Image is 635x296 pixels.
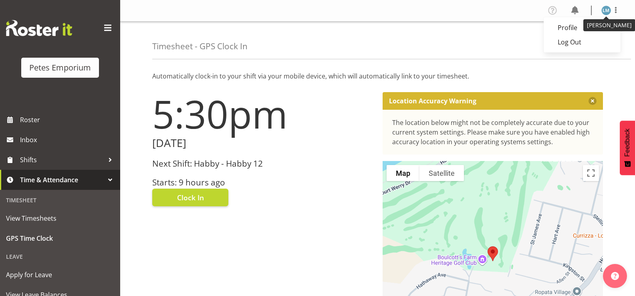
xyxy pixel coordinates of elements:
[20,134,116,146] span: Inbox
[2,265,118,285] a: Apply for Leave
[601,6,611,15] img: lianne-morete5410.jpg
[392,118,594,147] div: The location below might not be completely accurate due to your current system settings. Please m...
[611,272,619,280] img: help-xxl-2.png
[387,165,419,181] button: Show street map
[152,159,373,168] h3: Next Shift: Habby - Habby 12
[152,189,228,206] button: Clock In
[6,20,72,36] img: Rosterit website logo
[152,178,373,187] h3: Starts: 9 hours ago
[2,228,118,248] a: GPS Time Clock
[20,154,104,166] span: Shifts
[29,62,91,74] div: Petes Emporium
[2,192,118,208] div: Timesheet
[6,232,114,244] span: GPS Time Clock
[152,71,603,81] p: Automatically clock-in to your shift via your mobile device, which will automatically link to you...
[389,97,476,105] p: Location Accuracy Warning
[177,192,204,203] span: Clock In
[20,114,116,126] span: Roster
[2,248,118,265] div: Leave
[6,212,114,224] span: View Timesheets
[152,137,373,149] h2: [DATE]
[152,42,248,51] h4: Timesheet - GPS Clock In
[419,165,464,181] button: Show satellite imagery
[544,35,621,49] a: Log Out
[620,121,635,175] button: Feedback - Show survey
[544,20,621,35] a: Profile
[152,92,373,135] h1: 5:30pm
[624,129,631,157] span: Feedback
[589,97,597,105] button: Close message
[583,165,599,181] button: Toggle fullscreen view
[6,269,114,281] span: Apply for Leave
[2,208,118,228] a: View Timesheets
[20,174,104,186] span: Time & Attendance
